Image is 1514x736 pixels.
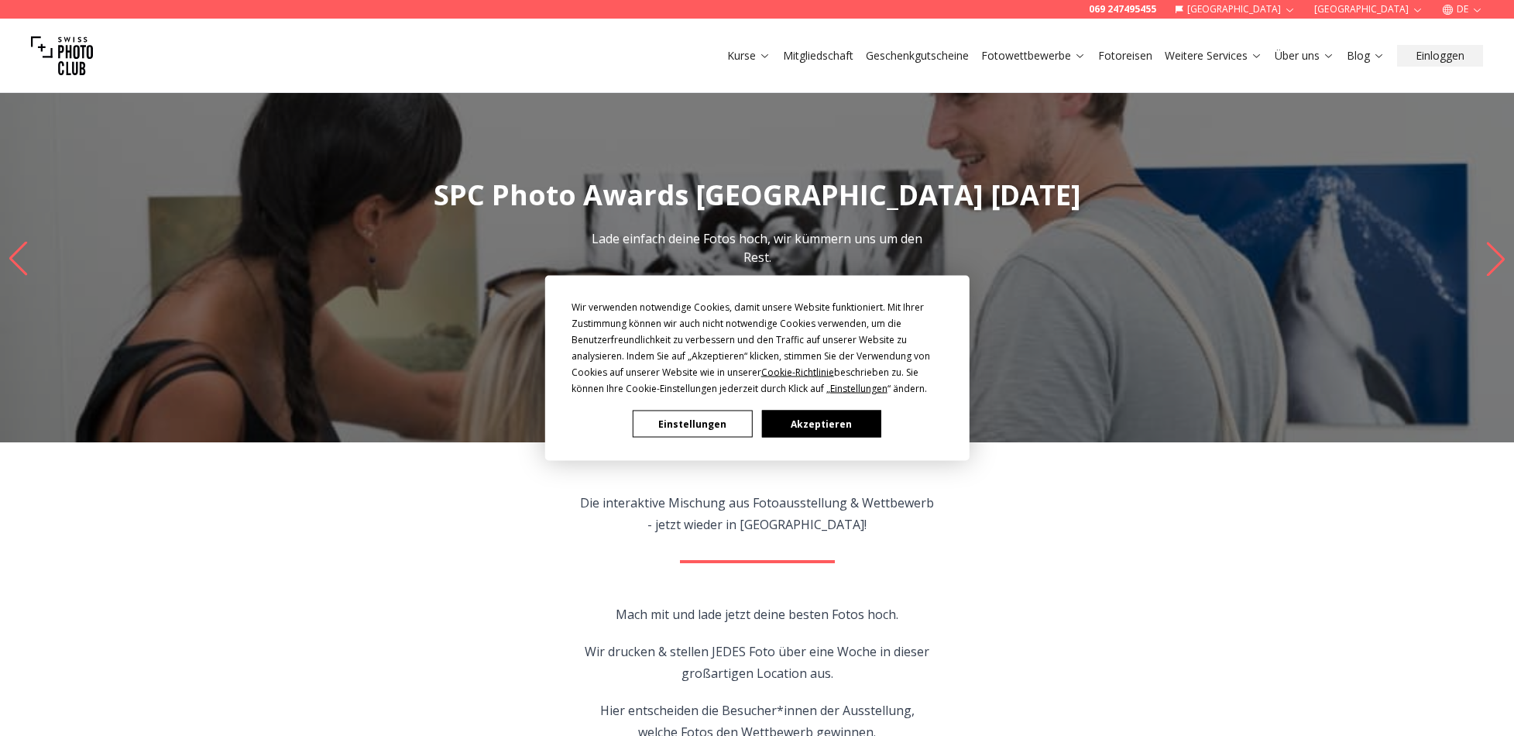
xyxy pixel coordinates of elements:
[761,366,834,379] span: Cookie-Richtlinie
[830,382,887,395] span: Einstellungen
[544,276,969,461] div: Cookie Consent Prompt
[761,411,881,438] button: Akzeptieren
[572,299,943,397] div: Wir verwenden notwendige Cookies, damit unsere Website funktioniert. Mit Ihrer Zustimmung können ...
[633,411,752,438] button: Einstellungen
